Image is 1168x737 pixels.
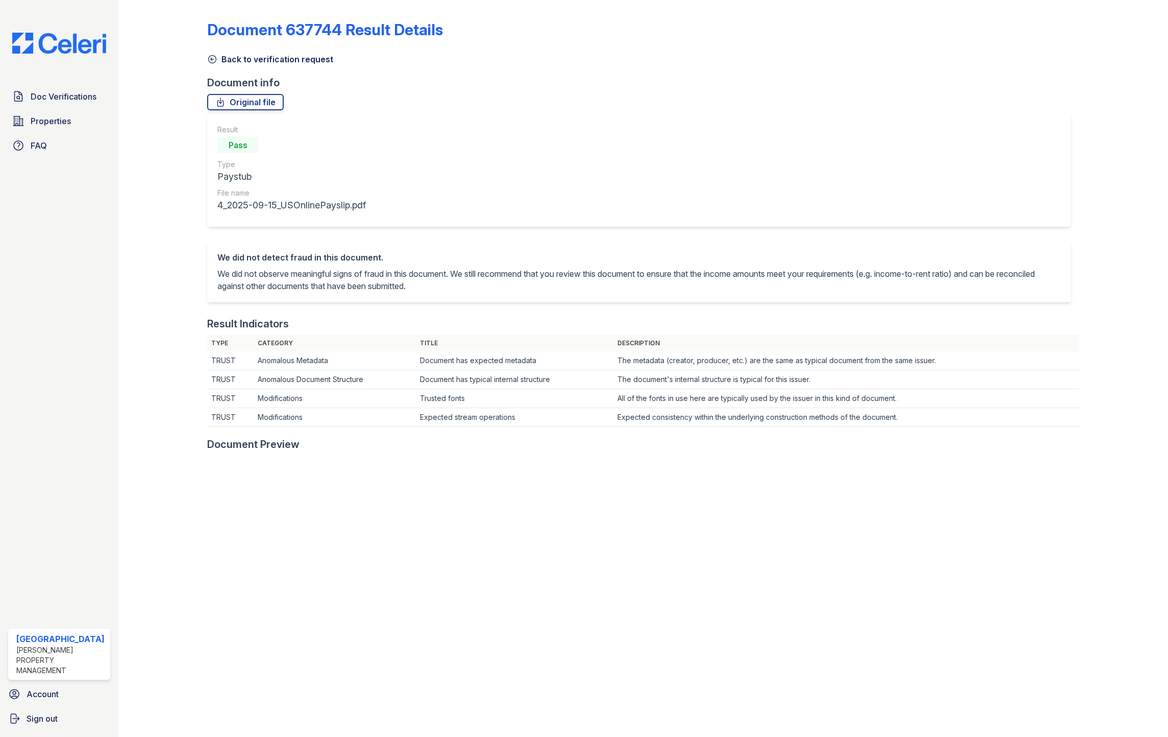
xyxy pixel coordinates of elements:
span: FAQ [31,139,47,152]
th: Description [613,335,1079,351]
td: Modifications [254,389,416,408]
span: Doc Verifications [31,90,96,103]
div: [PERSON_NAME] Property Management [16,645,106,676]
p: We did not observe meaningful signs of fraud in this document. We still recommend that you review... [217,268,1061,292]
div: Document Preview [207,437,300,451]
span: Properties [31,115,71,127]
th: Title [416,335,613,351]
td: TRUST [207,351,254,370]
td: Anomalous Metadata [254,351,416,370]
th: Type [207,335,254,351]
a: Doc Verifications [8,86,110,107]
div: Document info [207,76,1079,90]
td: Modifications [254,408,416,427]
a: Properties [8,111,110,131]
div: Paystub [217,170,366,184]
td: The metadata (creator, producer, etc.) are the same as typical document from the same issuer. [613,351,1079,370]
img: CE_Logo_Blue-a8612792a0a2168367f1c8372b55b34899dd931a85d93a1a3d3e32e68fde9ad4.png [4,33,114,54]
a: FAQ [8,135,110,156]
a: Original file [207,94,284,110]
div: File name [217,188,366,198]
div: Pass [217,137,258,153]
td: Expected consistency within the underlying construction methods of the document. [613,408,1079,427]
th: Category [254,335,416,351]
div: Result Indicators [207,317,289,331]
td: Expected stream operations [416,408,613,427]
span: Account [27,688,59,700]
td: Document has typical internal structure [416,370,613,389]
td: Trusted fonts [416,389,613,408]
a: Back to verification request [207,53,333,65]
td: The document's internal structure is typical for this issuer. [613,370,1079,389]
div: Result [217,125,366,135]
td: Document has expected metadata [416,351,613,370]
div: 4_2025-09-15_USOnlinePayslip.pdf [217,198,366,212]
div: [GEOGRAPHIC_DATA] [16,633,106,645]
td: TRUST [207,370,254,389]
td: Anomalous Document Structure [254,370,416,389]
a: Document 637744 Result Details [207,20,443,39]
div: We did not detect fraud in this document. [217,251,1061,264]
td: TRUST [207,389,254,408]
a: Account [4,684,114,704]
a: Sign out [4,708,114,729]
td: TRUST [207,408,254,427]
td: All of the fonts in use here are typically used by the issuer in this kind of document. [613,389,1079,408]
span: Sign out [27,712,58,725]
div: Type [217,159,366,170]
